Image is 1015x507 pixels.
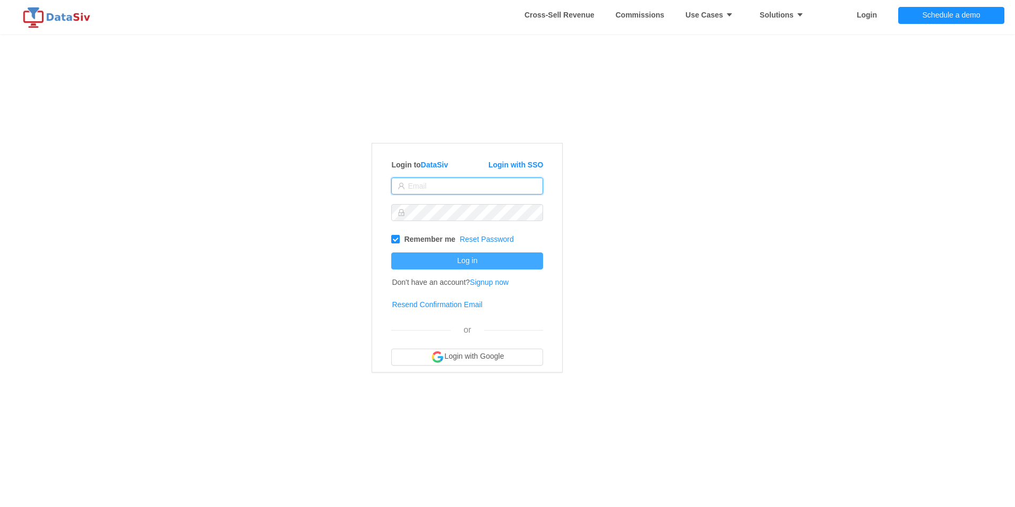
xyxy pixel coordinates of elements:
i: icon: user [398,182,405,190]
i: icon: lock [398,209,405,216]
i: icon: caret-down [794,11,804,19]
button: Schedule a demo [898,7,1004,24]
i: icon: caret-down [723,11,733,19]
a: Reset Password [460,235,514,243]
img: logo [21,7,96,28]
a: DataSiv [421,160,448,169]
button: Login with Google [391,349,543,366]
span: or [463,325,471,334]
input: Email [391,178,543,195]
a: Login with SSO [488,160,543,169]
a: Signup now [470,278,509,286]
strong: Solutions [760,11,809,19]
strong: Login to [391,160,448,169]
button: Log in [391,252,543,269]
td: Don't have an account? [391,271,509,293]
strong: Use Cases [685,11,738,19]
strong: Remember me [404,235,455,243]
a: Resend Confirmation Email [392,300,482,309]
